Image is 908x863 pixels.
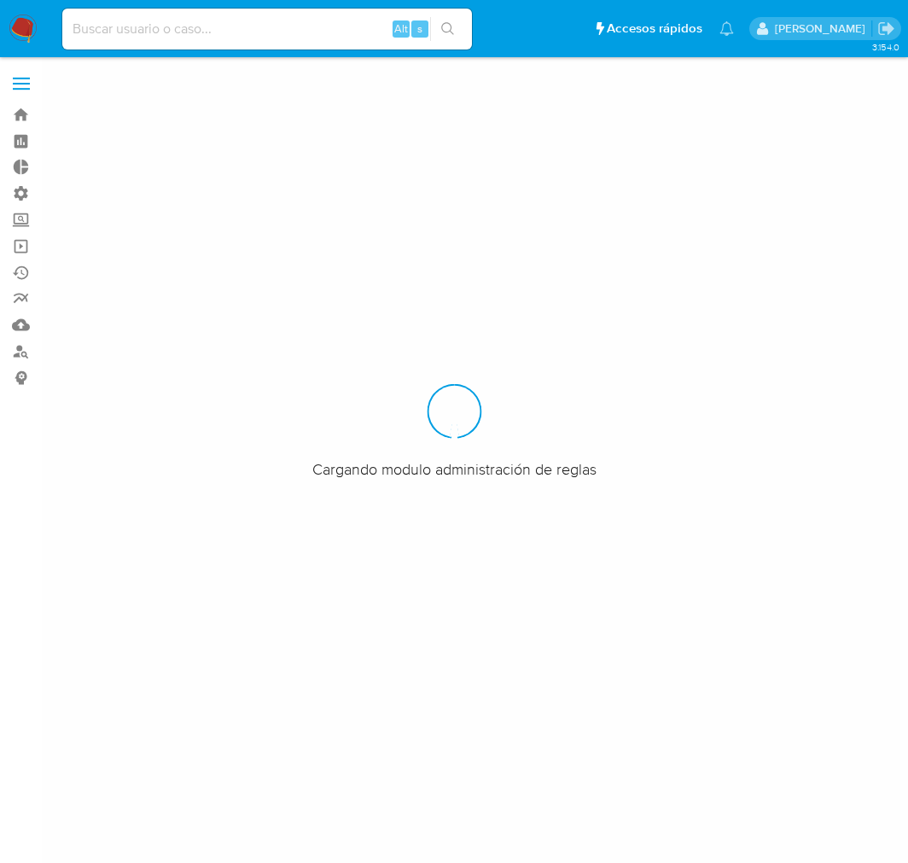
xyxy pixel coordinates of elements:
[394,20,408,37] span: Alt
[430,17,465,41] button: search-icon
[607,20,702,38] span: Accesos rápidos
[775,20,871,37] p: mercedes.medrano@mercadolibre.com
[62,18,472,40] input: Buscar usuario o caso...
[417,20,422,37] span: s
[312,458,597,479] span: Cargando modulo administración de reglas
[877,20,895,38] a: Salir
[719,21,734,36] a: Notificaciones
